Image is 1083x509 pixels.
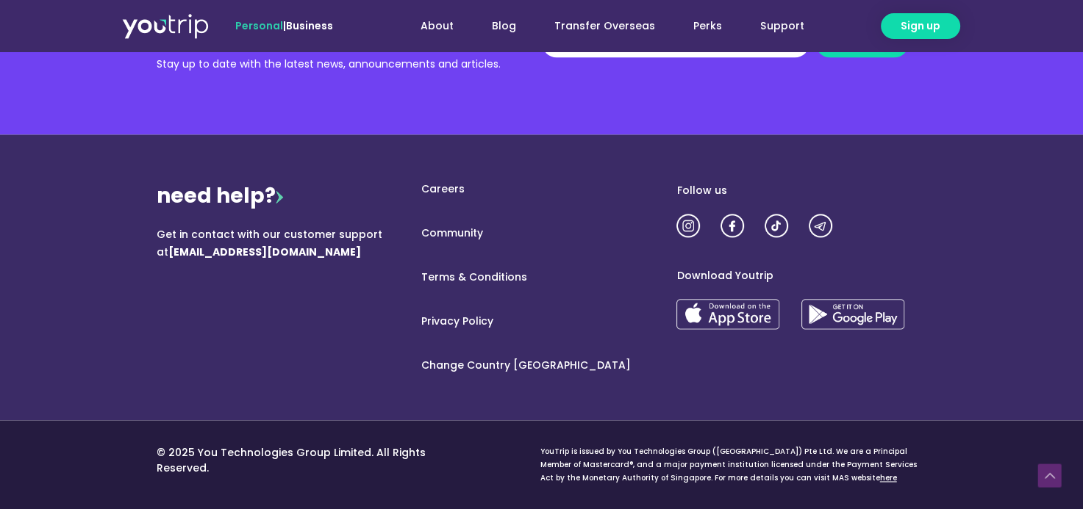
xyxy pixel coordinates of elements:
div: YouTrip is issued by You Technologies Group ([GEOGRAPHIC_DATA]) Pte Ltd. We are a Principal Membe... [540,445,927,485]
img: utrip-ig-3x.png [676,214,700,237]
a: Business [286,18,333,33]
img: utrip-tiktok-3x.png [765,214,788,237]
a: Sign up [881,13,960,39]
a: Terms & Conditions [406,270,676,285]
a: Perks [674,12,741,40]
a: Transfer Overseas [535,12,674,40]
a: Community [406,225,676,241]
span: Get in contact with our customer support at [157,227,382,259]
a: Change Country [GEOGRAPHIC_DATA] [406,358,676,373]
img: utrip-fb-3x.png [721,214,744,237]
a: here [880,472,897,483]
span: Personal [235,18,283,33]
nav: Menu [406,181,676,373]
div: need help? [157,181,407,211]
b: [EMAIL_ADDRESS][DOMAIN_NAME] [168,245,361,259]
nav: Menu [373,12,823,40]
a: Blog [473,12,535,40]
a: Support [741,12,823,40]
div: Download Youtrip [676,267,926,284]
a: Privacy Policy [406,314,676,329]
a: About [401,12,473,40]
a: Careers [406,181,676,197]
p: © 2025 You Technologies Group Limited. All Rights Reserved. [157,445,471,476]
img: utrip-tg-3x.png [809,214,832,237]
div: Stay up to date with the latest news, announcements and articles. [157,55,542,73]
span: Sign up [901,18,940,34]
span: | [235,18,333,33]
div: Follow us [676,181,926,199]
